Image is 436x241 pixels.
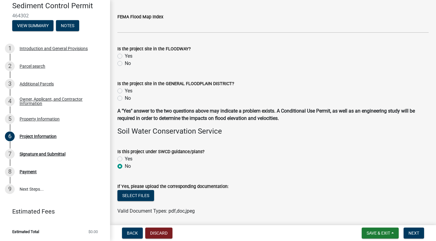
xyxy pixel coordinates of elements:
div: 4 [5,96,15,106]
label: If Yes, please upload the corresponding documentation: [117,185,228,189]
a: Estimated Fees [5,205,100,218]
wm-modal-confirm: Notes [56,23,79,28]
div: Signature and Submittal [20,152,65,156]
strong: A "Yes" answer to the two questions above may indicate a problem exists. A Conditional Use Permit... [117,108,415,121]
div: Payment [20,170,37,174]
div: 2 [5,61,15,71]
label: Yes [125,155,132,163]
h4: Soil Water Conservation Service [117,127,429,136]
div: Owner, Applicant, and Contractor Information [20,97,100,106]
button: Next [404,228,424,239]
span: Next [408,231,419,236]
span: $0.00 [88,230,98,234]
span: Save & Exit [367,231,390,236]
div: Introduction and General Provisions [20,46,88,51]
button: Select files [117,190,154,201]
label: No [125,95,131,102]
wm-modal-confirm: Summary [12,23,54,28]
label: Is the project site in the GENERAL FLOODPLAIN DISTRICT? [117,82,234,86]
div: Additional Parcels [20,82,54,86]
span: Valid Document Types: pdf,doc,jpeg [117,208,195,214]
button: View Summary [12,20,54,31]
label: Yes [125,52,132,60]
div: 1 [5,44,15,53]
div: 8 [5,167,15,177]
label: FEMA Flood Map Index [117,15,163,19]
label: Is the project site in the FLOODWAY? [117,47,191,51]
div: 3 [5,79,15,89]
label: Is this project under SWCD guidance/plans? [117,150,205,154]
div: 6 [5,131,15,141]
span: Estimated Total [12,230,39,234]
button: Back [122,228,143,239]
div: 5 [5,114,15,124]
label: Yes [125,87,132,95]
button: Save & Exit [362,228,399,239]
button: Discard [145,228,172,239]
label: No [125,163,131,170]
div: 7 [5,149,15,159]
span: Back [127,231,138,236]
button: Notes [56,20,79,31]
span: 464302 [12,13,98,19]
div: Property Information [20,117,60,121]
div: Parcel search [20,64,45,68]
label: No [125,60,131,67]
div: 9 [5,184,15,194]
div: Project Information [20,134,57,138]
